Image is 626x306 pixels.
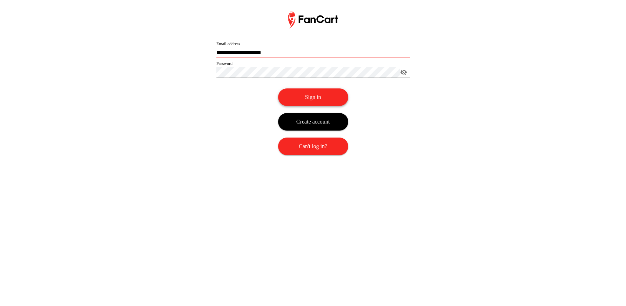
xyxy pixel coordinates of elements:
[278,113,348,131] button: Create account
[278,138,348,155] button: Can't log in?
[278,88,348,106] button: Sign in
[216,41,240,47] label: Email address
[216,61,233,67] label: Password
[288,11,338,28] img: logo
